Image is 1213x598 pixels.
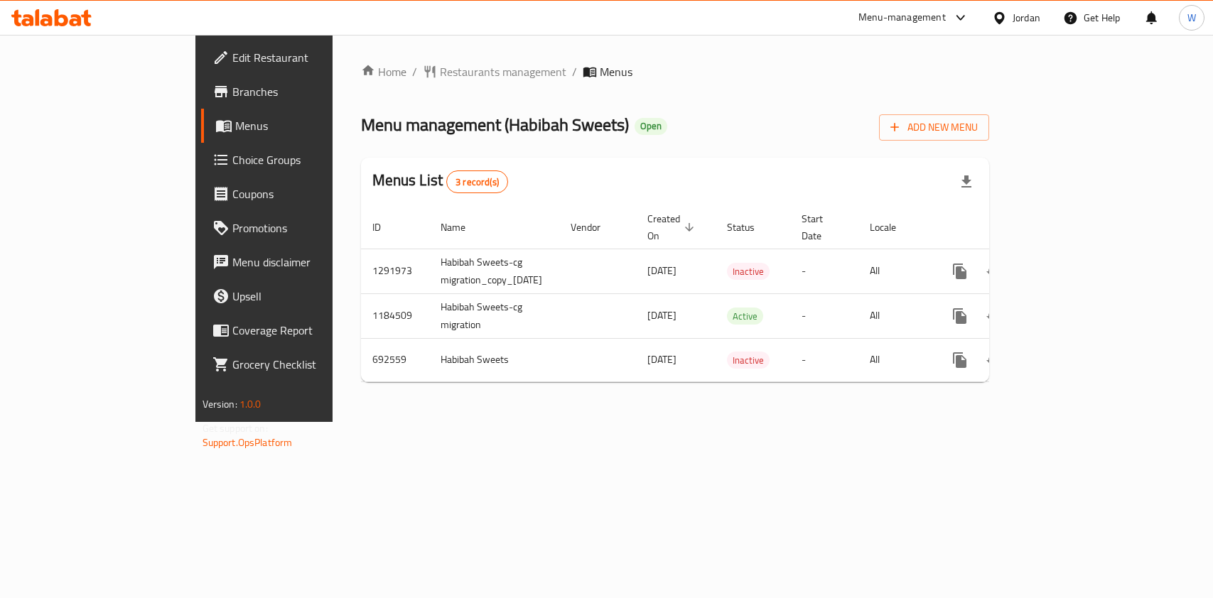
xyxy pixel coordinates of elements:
[201,279,398,313] a: Upsell
[571,219,619,236] span: Vendor
[879,114,989,141] button: Add New Menu
[201,75,398,109] a: Branches
[943,254,977,288] button: more
[977,343,1011,377] button: Change Status
[572,63,577,80] li: /
[361,109,629,141] span: Menu management ( Habibah Sweets )
[647,306,676,325] span: [DATE]
[429,338,559,381] td: Habibah Sweets
[232,185,387,202] span: Coupons
[201,109,398,143] a: Menus
[647,210,699,244] span: Created On
[858,338,932,381] td: All
[870,219,915,236] span: Locale
[232,288,387,305] span: Upsell
[727,352,770,369] span: Inactive
[943,343,977,377] button: more
[727,219,773,236] span: Status
[201,347,398,381] a: Grocery Checklist
[600,63,632,80] span: Menus
[372,170,508,193] h2: Menus List
[423,63,566,80] a: Restaurants management
[201,177,398,211] a: Coupons
[727,263,770,280] span: Inactive
[203,395,237,413] span: Version:
[203,433,293,452] a: Support.OpsPlatform
[802,210,841,244] span: Start Date
[232,356,387,373] span: Grocery Checklist
[232,49,387,66] span: Edit Restaurant
[858,293,932,338] td: All
[440,63,566,80] span: Restaurants management
[201,40,398,75] a: Edit Restaurant
[790,249,858,293] td: -
[635,120,667,132] span: Open
[232,322,387,339] span: Coverage Report
[232,83,387,100] span: Branches
[201,245,398,279] a: Menu disclaimer
[412,63,417,80] li: /
[727,308,763,325] span: Active
[429,293,559,338] td: Habibah Sweets-cg migration
[235,117,387,134] span: Menus
[232,254,387,271] span: Menu disclaimer
[446,170,508,193] div: Total records count
[858,9,946,26] div: Menu-management
[890,119,978,136] span: Add New Menu
[232,219,387,237] span: Promotions
[727,263,770,280] div: Inactive
[858,249,932,293] td: All
[949,165,983,199] div: Export file
[201,211,398,245] a: Promotions
[361,63,990,80] nav: breadcrumb
[647,350,676,369] span: [DATE]
[201,143,398,177] a: Choice Groups
[932,206,1091,249] th: Actions
[201,313,398,347] a: Coverage Report
[977,254,1011,288] button: Change Status
[1187,10,1196,26] span: W
[429,249,559,293] td: Habibah Sweets-cg migration_copy_[DATE]
[977,299,1011,333] button: Change Status
[635,118,667,135] div: Open
[1013,10,1040,26] div: Jordan
[790,293,858,338] td: -
[441,219,484,236] span: Name
[203,419,268,437] span: Get support on:
[232,151,387,168] span: Choice Groups
[943,299,977,333] button: more
[647,261,676,280] span: [DATE]
[372,219,399,236] span: ID
[239,395,262,413] span: 1.0.0
[447,175,507,189] span: 3 record(s)
[790,338,858,381] td: -
[361,206,1091,382] table: enhanced table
